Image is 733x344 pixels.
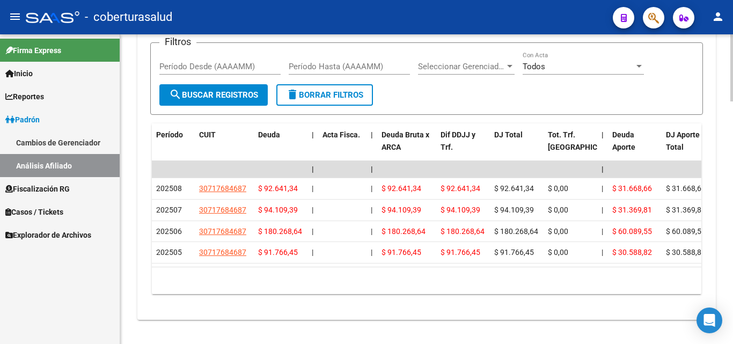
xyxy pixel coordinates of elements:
span: | [312,227,313,236]
span: | [602,206,603,214]
span: $ 92.641,34 [441,184,480,193]
datatable-header-cell: Dif DDJJ y Trf. [436,123,490,171]
span: Todos [523,62,545,71]
span: Buscar Registros [169,90,258,100]
span: Firma Express [5,45,61,56]
div: Open Intercom Messenger [697,308,722,333]
span: Deuda [258,130,280,139]
span: | [371,248,372,257]
span: | [312,165,314,173]
span: Casos / Tickets [5,206,63,218]
span: 202507 [156,206,182,214]
span: Explorador de Archivos [5,229,91,241]
span: $ 0,00 [548,184,568,193]
span: Borrar Filtros [286,90,363,100]
span: $ 0,00 [548,227,568,236]
span: 202506 [156,227,182,236]
span: $ 94.109,39 [382,206,421,214]
span: $ 180.268,64 [258,227,302,236]
span: $ 92.641,34 [382,184,421,193]
span: | [312,248,313,257]
span: | [602,130,604,139]
span: $ 31.668,66 [666,184,706,193]
span: $ 31.668,66 [612,184,652,193]
span: $ 94.109,39 [441,206,480,214]
span: $ 31.369,81 [612,206,652,214]
span: $ 91.766,45 [382,248,421,257]
span: DJ Total [494,130,523,139]
span: Deuda Bruta x ARCA [382,130,429,151]
span: | [371,184,372,193]
span: $ 91.766,45 [494,248,534,257]
span: $ 92.641,34 [258,184,298,193]
datatable-header-cell: Deuda Aporte [608,123,662,171]
datatable-header-cell: Deuda Bruta x ARCA [377,123,436,171]
mat-icon: search [169,88,182,101]
datatable-header-cell: | [307,123,318,171]
span: | [602,227,603,236]
span: $ 91.766,45 [441,248,480,257]
mat-icon: delete [286,88,299,101]
span: | [602,165,604,173]
span: Reportes [5,91,44,103]
span: | [371,130,373,139]
span: Deuda Aporte [612,130,635,151]
span: Fiscalización RG [5,183,70,195]
datatable-header-cell: Tot. Trf. Bruto [544,123,597,171]
span: | [312,206,313,214]
h3: Filtros [159,34,196,49]
span: $ 180.268,64 [382,227,426,236]
span: | [602,248,603,257]
span: | [371,165,373,173]
span: $ 31.369,81 [666,206,706,214]
span: | [312,130,314,139]
span: $ 0,00 [548,248,568,257]
span: | [371,227,372,236]
span: 30717684687 [199,248,246,257]
span: $ 60.089,55 [612,227,652,236]
span: Padrón [5,114,40,126]
span: $ 0,00 [548,206,568,214]
span: $ 30.588,82 [612,248,652,257]
span: $ 180.268,64 [441,227,485,236]
span: | [602,184,603,193]
datatable-header-cell: Acta Fisca. [318,123,366,171]
span: $ 91.766,45 [258,248,298,257]
mat-icon: person [712,10,724,23]
span: - coberturasalud [85,5,172,29]
span: Tot. Trf. [GEOGRAPHIC_DATA] [548,130,621,151]
datatable-header-cell: DJ Total [490,123,544,171]
datatable-header-cell: | [366,123,377,171]
span: $ 94.109,39 [258,206,298,214]
span: $ 94.109,39 [494,206,534,214]
button: Buscar Registros [159,84,268,106]
span: $ 30.588,82 [666,248,706,257]
span: 202505 [156,248,182,257]
span: | [312,184,313,193]
span: Seleccionar Gerenciador [418,62,505,71]
span: $ 92.641,34 [494,184,534,193]
span: 30717684687 [199,227,246,236]
datatable-header-cell: | [597,123,608,171]
span: Acta Fisca. [322,130,360,139]
datatable-header-cell: CUIT [195,123,254,171]
datatable-header-cell: Período [152,123,195,171]
span: Período [156,130,183,139]
span: | [371,206,372,214]
span: DJ Aporte Total [666,130,700,151]
mat-icon: menu [9,10,21,23]
span: Inicio [5,68,33,79]
span: $ 180.268,64 [494,227,538,236]
span: Dif DDJJ y Trf. [441,130,475,151]
datatable-header-cell: Deuda [254,123,307,171]
span: 202508 [156,184,182,193]
button: Borrar Filtros [276,84,373,106]
span: 30717684687 [199,206,246,214]
span: CUIT [199,130,216,139]
span: 30717684687 [199,184,246,193]
datatable-header-cell: DJ Aporte Total [662,123,715,171]
span: $ 60.089,55 [666,227,706,236]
